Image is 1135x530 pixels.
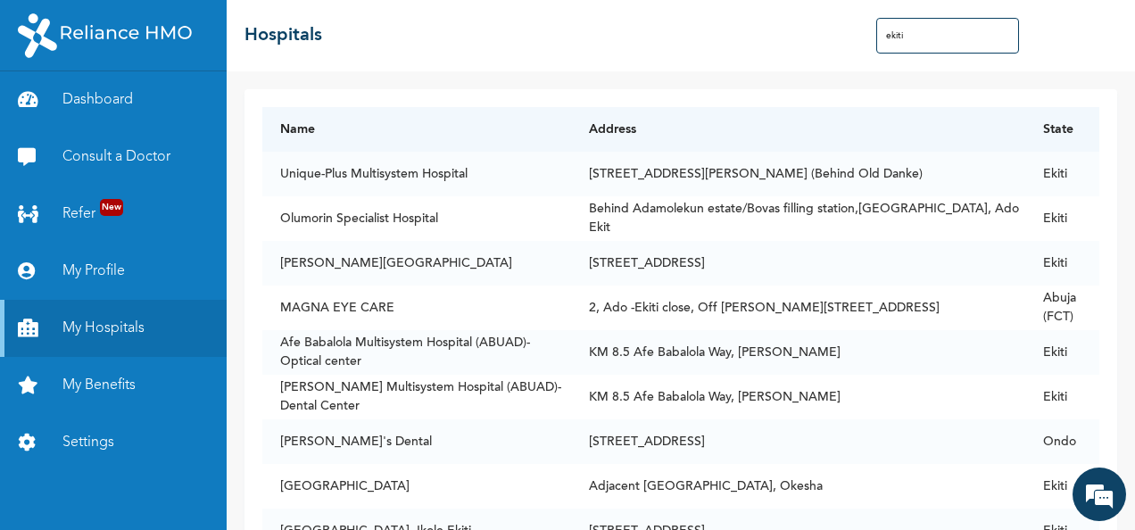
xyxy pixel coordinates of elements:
h2: Hospitals [244,22,322,49]
td: Ekiti [1025,152,1099,196]
th: Name [262,107,570,152]
td: Ondo [1025,419,1099,464]
th: State [1025,107,1099,152]
td: Olumorin Specialist Hospital [262,196,570,241]
td: Abuja (FCT) [1025,286,1099,330]
td: KM 8.5 Afe Babalola Way, [PERSON_NAME] [571,330,1025,375]
td: Unique-Plus Multisystem Hospital [262,152,570,196]
span: Conversation [9,470,175,483]
th: Address [571,107,1025,152]
td: Ekiti [1025,375,1099,419]
td: Ekiti [1025,241,1099,286]
td: Ekiti [1025,464,1099,509]
td: 2, Ado -Ekiti close, Off [PERSON_NAME][STREET_ADDRESS] [571,286,1025,330]
td: [STREET_ADDRESS] [571,241,1025,286]
input: Search Hospitals... [876,18,1019,54]
span: New [100,199,123,216]
td: Adjacent [GEOGRAPHIC_DATA], Okesha [571,464,1025,509]
td: Afe Babalola Multisystem Hospital (ABUAD)- Optical center [262,330,570,375]
div: Minimize live chat window [293,9,336,52]
img: d_794563401_company_1708531726252_794563401 [33,89,72,134]
div: FAQs [175,439,341,494]
td: MAGNA EYE CARE [262,286,570,330]
span: We're online! [104,170,246,350]
td: KM 8.5 Afe Babalola Way, [PERSON_NAME] [571,375,1025,419]
textarea: Type your message and hit 'Enter' [9,377,340,439]
td: Behind Adamolekun estate/Bovas filling station,[GEOGRAPHIC_DATA], Ado Ekit [571,196,1025,241]
img: RelianceHMO's Logo [18,13,192,58]
td: Ekiti [1025,196,1099,241]
td: [PERSON_NAME]'s Dental [262,419,570,464]
td: [PERSON_NAME][GEOGRAPHIC_DATA] [262,241,570,286]
td: [GEOGRAPHIC_DATA] [262,464,570,509]
td: [PERSON_NAME] Multisystem Hospital (ABUAD)- Dental Center [262,375,570,419]
td: Ekiti [1025,330,1099,375]
td: [STREET_ADDRESS][PERSON_NAME] (Behind Old Danke) [571,152,1025,196]
td: [STREET_ADDRESS] [571,419,1025,464]
div: Chat with us now [93,100,300,123]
